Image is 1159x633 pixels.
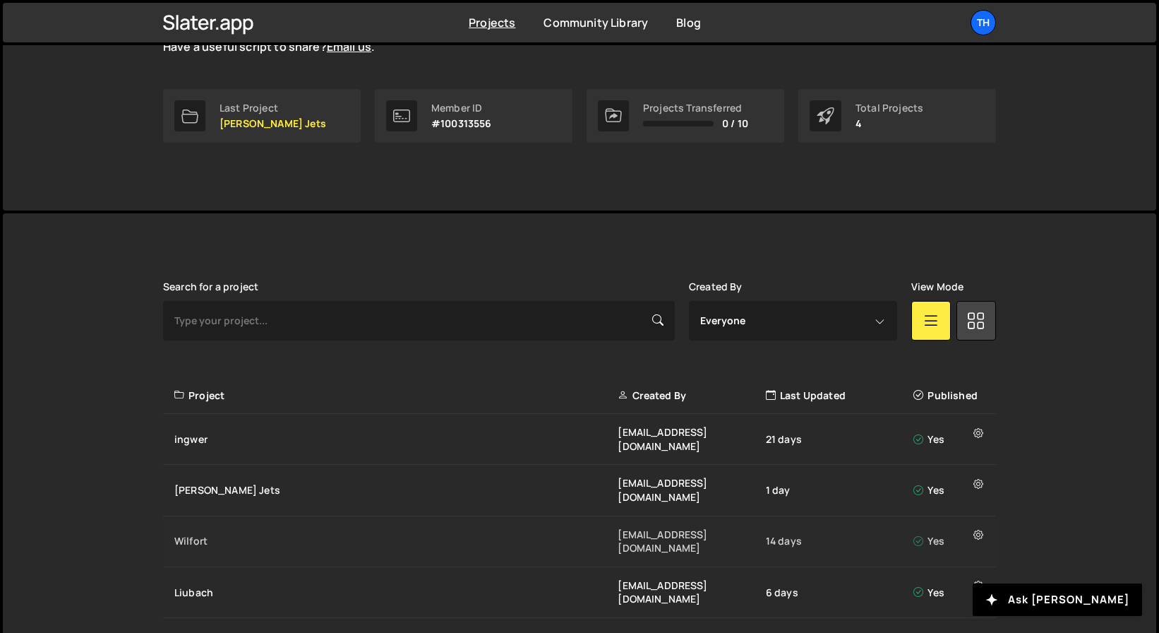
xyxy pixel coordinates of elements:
div: Yes [913,483,987,497]
div: Created By [618,389,765,403]
div: [EMAIL_ADDRESS][DOMAIN_NAME] [618,425,765,453]
div: Last Project [220,102,326,114]
div: [EMAIL_ADDRESS][DOMAIN_NAME] [618,528,765,555]
a: ingwer [EMAIL_ADDRESS][DOMAIN_NAME] 21 days Yes [163,414,996,465]
div: Wilfort [174,534,618,548]
a: Liubach [EMAIL_ADDRESS][DOMAIN_NAME] 6 days Yes [163,567,996,618]
div: Project [174,389,618,403]
div: Yes [913,432,987,446]
a: Last Project [PERSON_NAME] Jets [163,89,361,143]
p: #100313556 [431,118,492,129]
a: Community Library [544,15,648,30]
div: Last Updated [766,389,913,403]
div: 6 days [766,586,913,600]
div: Published [913,389,987,403]
a: Th [971,10,996,35]
label: Created By [689,281,743,292]
input: Type your project... [163,301,675,341]
div: Projects Transferred [643,102,748,114]
span: 0 / 10 [722,118,748,129]
label: View Mode [911,281,963,292]
p: 4 [855,118,923,129]
div: Yes [913,534,987,548]
button: Ask [PERSON_NAME] [973,584,1142,616]
div: Yes [913,586,987,600]
p: [PERSON_NAME] Jets [220,118,326,129]
a: Blog [676,15,701,30]
div: ingwer [174,432,618,446]
a: [PERSON_NAME] Jets [EMAIL_ADDRESS][DOMAIN_NAME] 1 day Yes [163,465,996,516]
div: 1 day [766,483,913,497]
div: 14 days [766,534,913,548]
div: Total Projects [855,102,923,114]
div: [PERSON_NAME] Jets [174,483,618,497]
div: [EMAIL_ADDRESS][DOMAIN_NAME] [618,476,765,504]
div: 21 days [766,432,913,446]
a: Email us [327,39,371,54]
label: Search for a project [163,281,258,292]
a: Projects [469,15,515,30]
div: Liubach [174,586,618,600]
a: Wilfort [EMAIL_ADDRESS][DOMAIN_NAME] 14 days Yes [163,516,996,567]
div: Member ID [431,102,492,114]
div: [EMAIL_ADDRESS][DOMAIN_NAME] [618,579,765,606]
